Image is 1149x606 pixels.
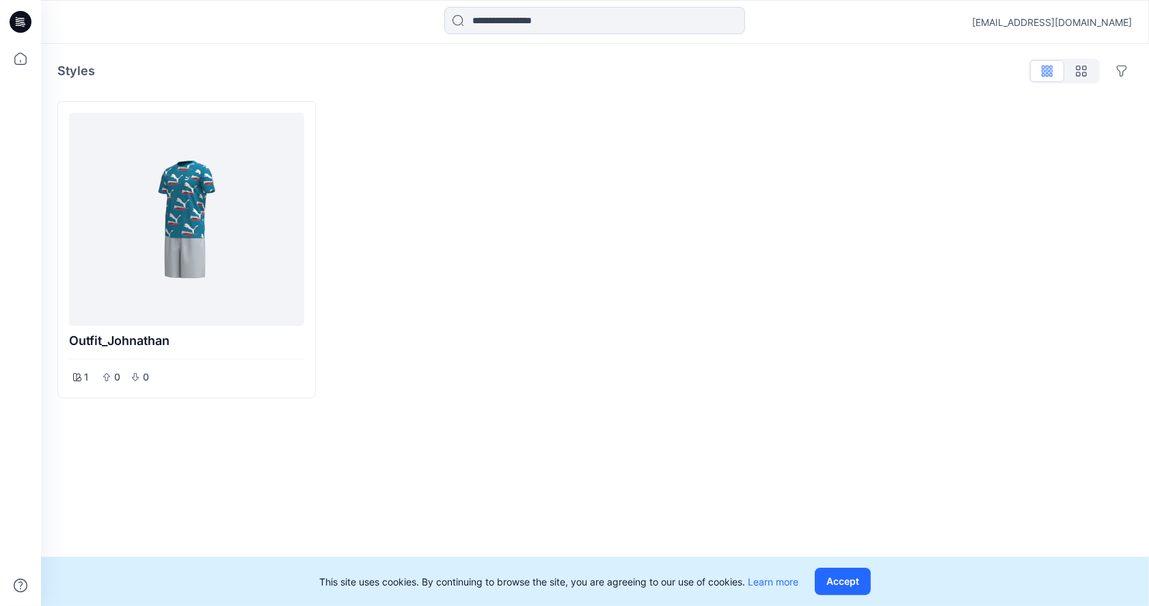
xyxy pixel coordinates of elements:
[319,575,798,589] p: This site uses cookies. By continuing to browse the site, you are agreeing to our use of cookies.
[84,369,88,385] p: 1
[972,15,1132,29] div: [EMAIL_ADDRESS][DOMAIN_NAME]
[748,576,798,588] a: Learn more
[113,369,122,385] p: 0
[69,331,304,350] p: Outfit_Johnathan
[142,369,150,385] p: 0
[57,61,95,81] p: Styles
[1111,60,1133,82] button: Options
[815,568,871,595] button: Accept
